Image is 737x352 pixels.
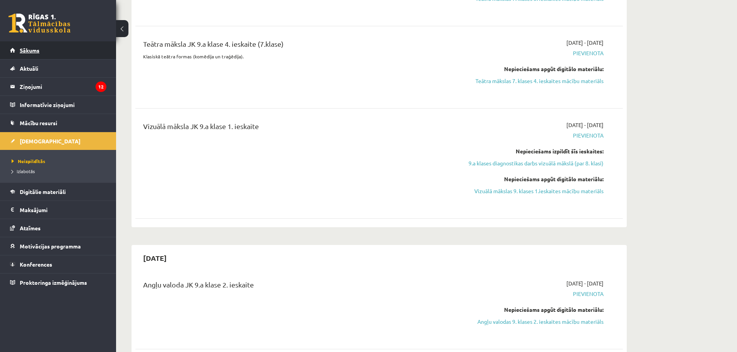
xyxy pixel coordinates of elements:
span: [DATE] - [DATE] [566,39,604,47]
span: Atzīmes [20,224,41,231]
i: 12 [96,82,106,92]
span: Mācību resursi [20,119,57,126]
a: Informatīvie ziņojumi [10,96,106,114]
h2: [DATE] [135,249,174,267]
span: [DATE] - [DATE] [566,121,604,129]
span: Pievienota [458,290,604,298]
a: Izlabotās [12,168,108,175]
a: Neizpildītās [12,158,108,165]
p: Klasiskā teātra formas (komēdija un traģēdija). [143,53,446,60]
a: Ziņojumi12 [10,78,106,95]
a: Mācību resursi [10,114,106,132]
span: Motivācijas programma [20,243,81,250]
div: Nepieciešams apgūt digitālo materiālu: [458,306,604,314]
a: Aktuāli [10,60,106,77]
span: Pievienota [458,49,604,57]
span: Neizpildītās [12,158,45,164]
a: 9.a klases diagnostikas darbs vizuālā mākslā (par 8. klasi) [458,159,604,167]
span: [DATE] - [DATE] [566,279,604,287]
a: Vizuālā mākslas 9. klases 1.ieskaites mācību materiāls [458,187,604,195]
span: Digitālie materiāli [20,188,66,195]
div: Nepieciešams apgūt digitālo materiālu: [458,65,604,73]
div: Teātra māksla JK 9.a klase 4. ieskaite (7.klase) [143,39,446,53]
a: Motivācijas programma [10,237,106,255]
a: Proktoringa izmēģinājums [10,274,106,291]
a: Sākums [10,41,106,59]
div: Vizuālā māksla JK 9.a klase 1. ieskaite [143,121,446,135]
a: Konferences [10,255,106,273]
a: Maksājumi [10,201,106,219]
a: Digitālie materiāli [10,183,106,201]
a: [DEMOGRAPHIC_DATA] [10,132,106,150]
div: Nepieciešams apgūt digitālo materiālu: [458,175,604,183]
a: Angļu valodas 9. klases 2. ieskaites mācību materiāls [458,318,604,326]
span: Konferences [20,261,52,268]
span: Pievienota [458,131,604,139]
a: Teātra mākslas 7. klases 4. ieskaites mācību materiāls [458,77,604,85]
div: Angļu valoda JK 9.a klase 2. ieskaite [143,279,446,294]
span: Aktuāli [20,65,38,72]
span: Proktoringa izmēģinājums [20,279,87,286]
a: Rīgas 1. Tālmācības vidusskola [9,14,70,33]
span: Izlabotās [12,168,35,174]
legend: Ziņojumi [20,78,106,95]
legend: Maksājumi [20,201,106,219]
span: Sākums [20,47,39,54]
span: [DEMOGRAPHIC_DATA] [20,138,80,145]
legend: Informatīvie ziņojumi [20,96,106,114]
a: Atzīmes [10,219,106,237]
div: Nepieciešams izpildīt šīs ieskaites: [458,147,604,155]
